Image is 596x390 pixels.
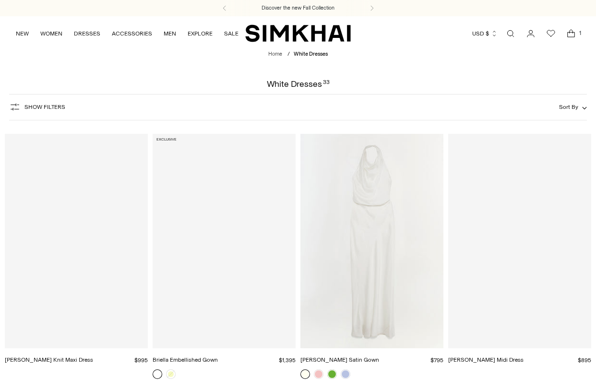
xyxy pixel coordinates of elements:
a: Wishlist [541,24,560,43]
span: 1 [576,29,584,37]
button: USD $ [472,23,498,44]
a: SIMKHAI [245,24,351,43]
button: Show Filters [9,99,65,115]
span: $795 [430,357,443,364]
span: Show Filters [24,104,65,110]
a: Go to the account page [521,24,540,43]
a: Open cart modal [561,24,581,43]
div: 33 [323,80,330,88]
span: $895 [578,357,591,364]
a: NEW [16,23,29,44]
a: Zyla Knit Maxi Dress [5,134,148,348]
a: Discover the new Fall Collection [262,4,334,12]
span: Sort By [559,104,578,110]
a: [PERSON_NAME] Knit Maxi Dress [5,356,93,363]
a: Briella Embellished Gown [153,356,218,363]
button: Sort By [559,102,587,112]
nav: breadcrumbs [268,50,328,59]
a: Quinlin Midi Dress [448,134,591,348]
a: Home [268,51,282,57]
span: $1,395 [279,357,296,364]
a: Briella Embellished Gown [153,134,296,348]
a: Reannon Satin Gown [300,134,443,348]
a: EXPLORE [188,23,213,44]
h1: White Dresses [267,80,330,88]
a: [PERSON_NAME] Midi Dress [448,356,524,363]
a: SALE [224,23,238,44]
a: Open search modal [501,24,520,43]
span: $995 [134,357,148,364]
a: [PERSON_NAME] Satin Gown [300,356,379,363]
span: White Dresses [294,51,328,57]
a: DRESSES [74,23,100,44]
a: ACCESSORIES [112,23,152,44]
div: / [287,50,290,59]
a: WOMEN [40,23,62,44]
a: MEN [164,23,176,44]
